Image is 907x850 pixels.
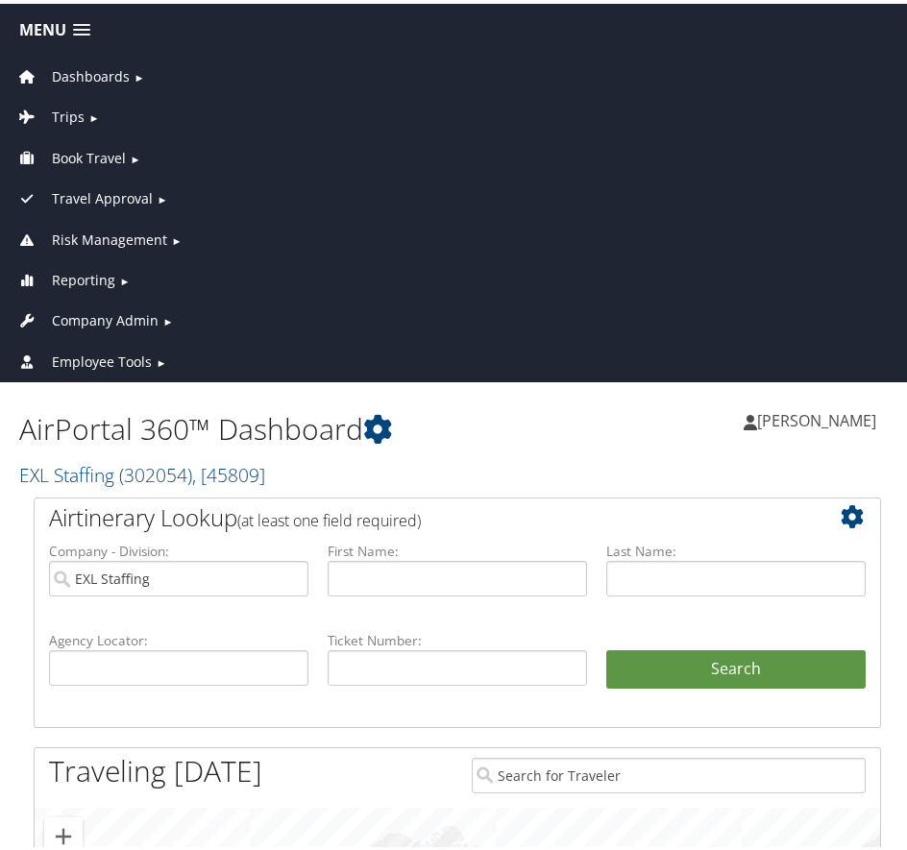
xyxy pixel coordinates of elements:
[52,348,152,369] span: Employee Tools
[119,270,130,284] span: ►
[19,405,457,446] h1: AirPortal 360™ Dashboard
[328,627,587,646] label: Ticket Number:
[52,184,153,206] span: Travel Approval
[52,306,159,328] span: Company Admin
[14,349,152,367] a: Employee Tools
[19,458,265,484] a: EXL Staffing
[52,144,126,165] span: Book Travel
[162,310,173,325] span: ►
[14,63,130,82] a: Dashboards
[328,538,587,557] label: First Name:
[52,103,85,124] span: Trips
[130,148,140,162] span: ►
[52,266,115,287] span: Reporting
[14,227,167,245] a: Risk Management
[14,104,85,122] a: Trips
[14,307,159,326] a: Company Admin
[119,458,192,484] span: ( 302054 )
[606,646,866,685] button: Search
[14,267,115,285] a: Reporting
[88,107,99,121] span: ►
[606,538,866,557] label: Last Name:
[49,747,262,788] h1: Traveling [DATE]
[156,352,166,366] span: ►
[472,754,866,789] input: Search for Traveler
[192,458,265,484] span: , [ 45809 ]
[19,17,66,36] span: Menu
[237,506,421,527] span: (at least one field required)
[157,188,167,203] span: ►
[757,406,876,427] span: [PERSON_NAME]
[10,11,100,42] a: Menu
[14,185,153,204] a: Travel Approval
[171,230,182,244] span: ►
[52,226,167,247] span: Risk Management
[134,66,144,81] span: ►
[744,388,895,446] a: [PERSON_NAME]
[49,498,796,530] h2: Airtinerary Lookup
[49,538,308,557] label: Company - Division:
[52,62,130,84] span: Dashboards
[14,145,126,163] a: Book Travel
[49,627,308,646] label: Agency Locator:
